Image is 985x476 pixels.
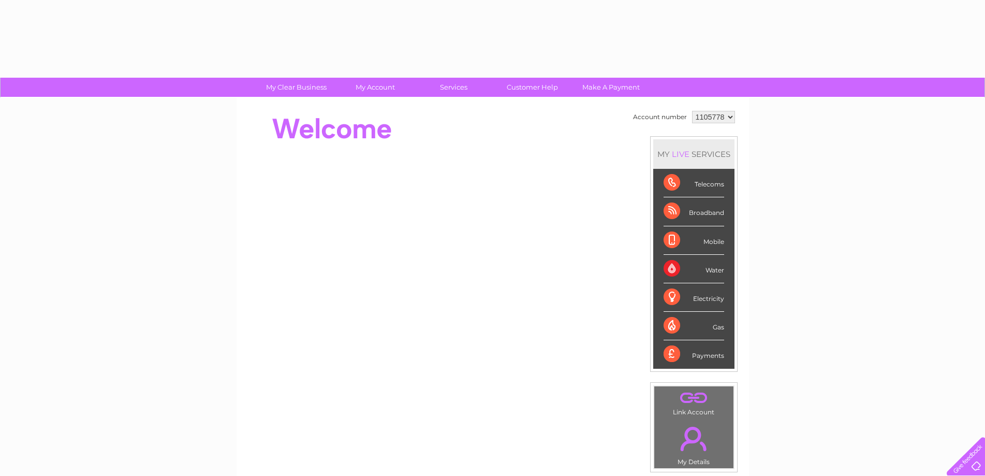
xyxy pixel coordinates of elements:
div: Telecoms [664,169,724,197]
a: Services [411,78,496,97]
a: . [657,421,731,457]
div: Electricity [664,283,724,312]
td: Link Account [654,386,734,419]
a: . [657,389,731,407]
a: Make A Payment [568,78,654,97]
div: Payments [664,340,724,368]
div: Mobile [664,226,724,255]
a: Customer Help [490,78,575,97]
td: Account number [630,108,689,126]
div: Water [664,255,724,283]
div: Broadband [664,197,724,226]
a: My Clear Business [254,78,339,97]
a: My Account [332,78,418,97]
div: MY SERVICES [653,139,734,169]
div: Gas [664,312,724,340]
div: LIVE [670,149,692,159]
td: My Details [654,418,734,469]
